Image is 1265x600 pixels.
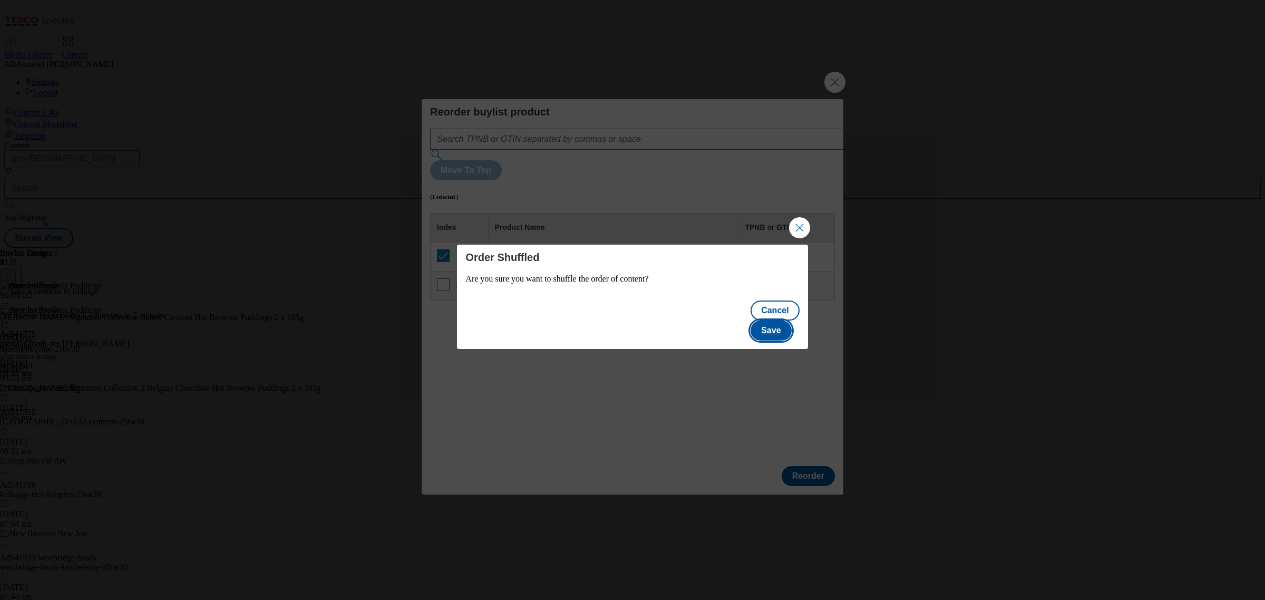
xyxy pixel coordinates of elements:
[465,251,799,264] h4: Order Shuffled
[457,245,807,349] div: Modal
[751,321,791,341] button: Save
[751,301,799,321] button: Cancel
[789,217,810,238] button: Close Modal
[465,274,799,284] p: Are you sure you want to shuffle the order of content?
